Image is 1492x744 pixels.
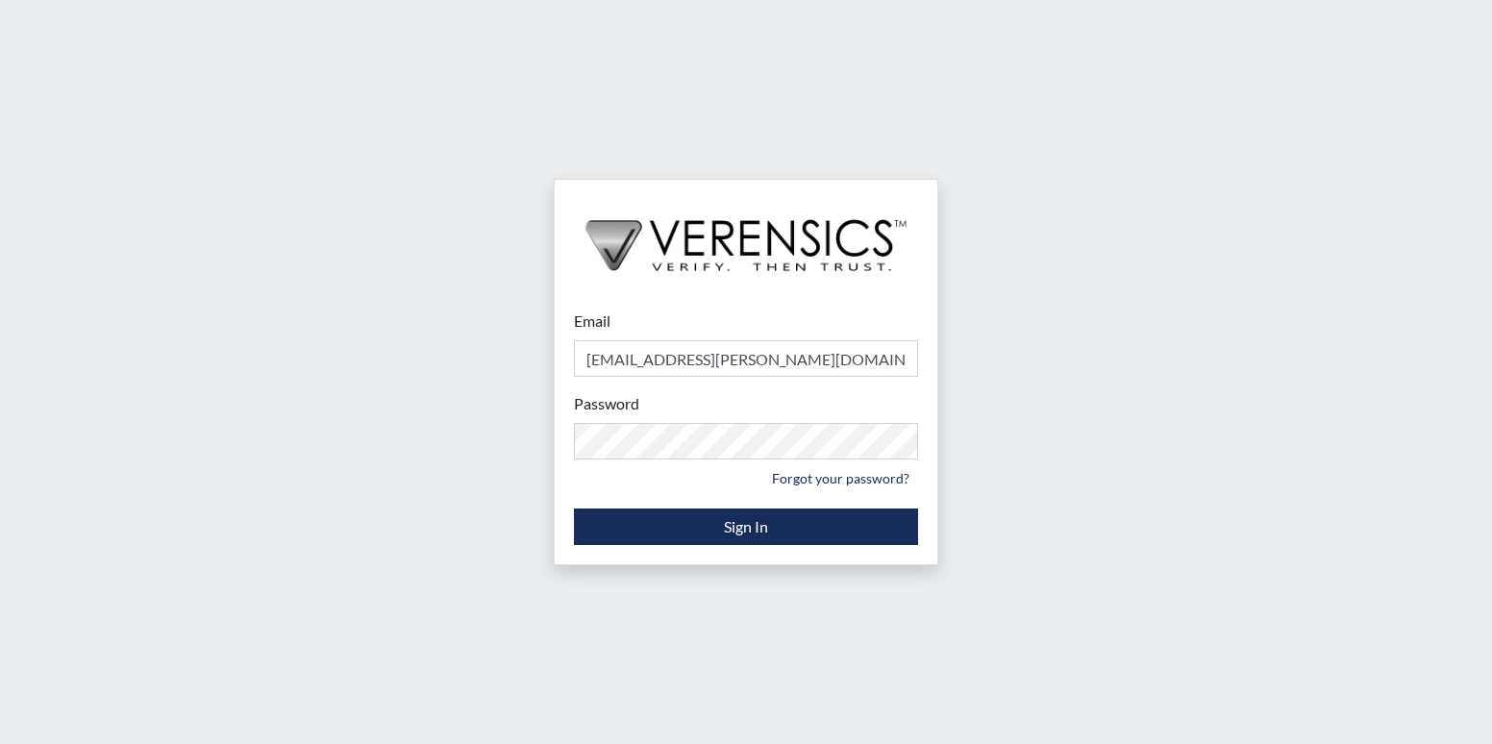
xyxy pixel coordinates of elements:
button: Sign In [574,508,918,545]
img: logo-wide-black.2aad4157.png [555,180,937,291]
label: Password [574,392,639,415]
input: Email [574,340,918,377]
a: Forgot your password? [763,463,918,493]
label: Email [574,310,610,333]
